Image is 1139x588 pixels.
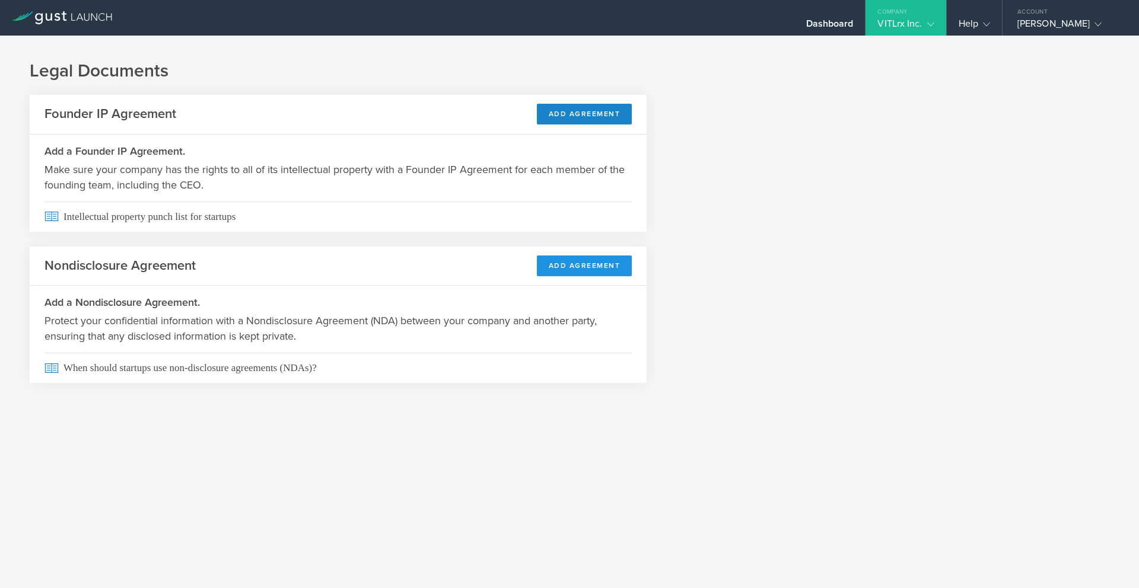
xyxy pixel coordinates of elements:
span: Intellectual property punch list for startups [44,202,632,232]
h2: Nondisclosure Agreement [44,257,196,274]
button: Add Agreement [537,255,632,276]
p: Protect your confidential information with a Nondisclosure Agreement (NDA) between your company a... [44,313,632,344]
div: Help [959,18,990,36]
h3: Add a Founder IP Agreement. [44,143,632,159]
div: VITLrx Inc. [877,18,934,36]
h3: Add a Nondisclosure Agreement. [44,295,632,310]
a: Intellectual property punch list for startups [30,202,647,232]
div: [PERSON_NAME] [1017,18,1118,36]
a: When should startups use non-disclosure agreements (NDAs)? [30,353,647,383]
p: Make sure your company has the rights to all of its intellectual property with a Founder IP Agree... [44,162,632,193]
span: When should startups use non-disclosure agreements (NDAs)? [44,353,632,383]
h2: Founder IP Agreement [44,106,176,123]
div: Dashboard [806,18,854,36]
button: Add Agreement [537,104,632,124]
h1: Legal Documents [30,59,1109,83]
